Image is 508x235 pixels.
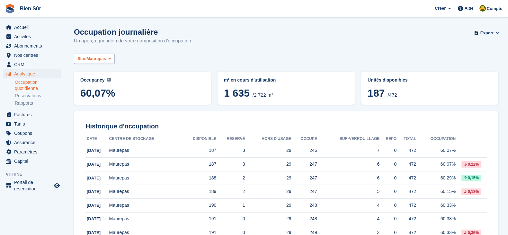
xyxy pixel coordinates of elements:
td: 472 [397,144,416,158]
th: Hors d'usage [245,134,291,144]
img: stora-icon-8386f47178a22dfd0bd8f6a31ec36ba5ce8667c1dd55bd0f319d3a0aa187defe.svg [5,4,15,13]
th: Total [397,134,416,144]
p: Un aperçu quotidien de votre composition d'occupation. [74,37,192,45]
h2: Historique d'occupation [85,123,487,130]
td: 187 [180,144,216,158]
td: Maurepas [109,144,180,158]
span: Accueil [14,23,53,32]
td: 60,07% [416,144,456,158]
th: Occupé [291,134,317,144]
td: 60,33% [416,212,456,226]
td: 60,33% [416,199,456,213]
td: 60,29% [416,171,456,185]
a: menu [3,41,61,50]
a: menu [3,69,61,78]
td: 3 [216,158,245,171]
td: 29 [245,199,291,213]
a: menu [3,138,61,147]
td: 29 [245,158,291,171]
th: Repo [379,134,397,144]
span: [DATE] [87,216,101,221]
td: Maurepas [109,212,180,226]
td: 472 [397,171,416,185]
div: 0,18% [461,188,481,195]
span: [DATE] [87,176,101,180]
span: /472 [388,92,397,98]
img: icon-info-grey-7440780725fd019a000dd9b08b2336e03edf1995a4989e88bcd33f0948082b44.svg [107,78,111,82]
a: menu [3,147,61,156]
div: 4 [317,215,380,222]
th: Centre de stockage [109,134,180,144]
span: Paramètres [14,147,53,156]
td: 60,07% [416,158,456,171]
td: 60,15% [416,185,456,199]
span: CRM [14,60,53,69]
td: 188 [180,171,216,185]
span: Nos centres [14,51,53,60]
td: Maurepas [109,158,180,171]
span: 60,07% [80,87,205,99]
td: 187 [180,158,216,171]
div: 0 [379,161,397,168]
span: [DATE] [87,203,101,208]
th: Occupation [416,134,456,144]
span: [DATE] [87,189,101,194]
span: Capital [14,157,53,166]
span: Site: [77,56,86,62]
div: 248 [291,202,317,209]
span: Tarifs [14,119,53,128]
th: Réservé [216,134,245,144]
div: 4 [317,202,380,209]
a: Boutique d'aperçu [53,182,61,189]
div: 0 [379,147,397,154]
a: Réservations [15,93,61,99]
span: Analytique [14,69,53,78]
td: 1 [216,199,245,213]
td: Maurepas [109,171,180,185]
a: menu [3,119,61,128]
span: Factures [14,110,53,119]
div: 247 [291,188,317,195]
span: [DATE] [87,162,101,167]
a: Occupation quotidienne [15,79,61,91]
div: 6 [317,161,380,168]
td: 472 [397,199,416,213]
td: 472 [397,212,416,226]
span: Unités disponibles [368,77,407,83]
td: Maurepas [109,199,180,213]
div: 246 [291,147,317,154]
div: 0 [379,175,397,181]
abbr: Répartition actuelle des %{unit} occupés [224,77,348,83]
span: 1 635 [224,87,250,99]
span: Compte [487,5,502,12]
span: Export [480,30,494,36]
td: 189 [180,185,216,199]
td: 2 [216,185,245,199]
h1: Occupation journalière [74,28,192,36]
div: 0,22% [461,161,481,168]
a: menu [3,129,61,138]
div: 0 [379,188,397,195]
a: menu [3,32,61,41]
td: 29 [245,185,291,199]
button: Site: Maurepas [74,54,115,64]
span: m² en cours d'utilisation [224,77,276,83]
a: Rapports [15,100,61,106]
span: Créer [435,5,446,12]
span: Portail de réservation [14,179,53,192]
td: Maurepas [109,185,180,199]
th: Date [85,134,109,144]
a: menu [3,51,61,60]
span: /2 722 m² [253,92,273,98]
span: [DATE] [87,230,101,235]
span: Coupons [14,129,53,138]
a: menu [3,60,61,69]
td: 29 [245,171,291,185]
div: 247 [291,161,317,168]
div: 248 [291,215,317,222]
span: Maurepas [86,56,106,62]
span: 187 [368,87,385,99]
div: 7 [317,147,380,154]
img: Fatima Kelaaoui [479,5,486,12]
th: Sur-verrouillage [317,134,380,144]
